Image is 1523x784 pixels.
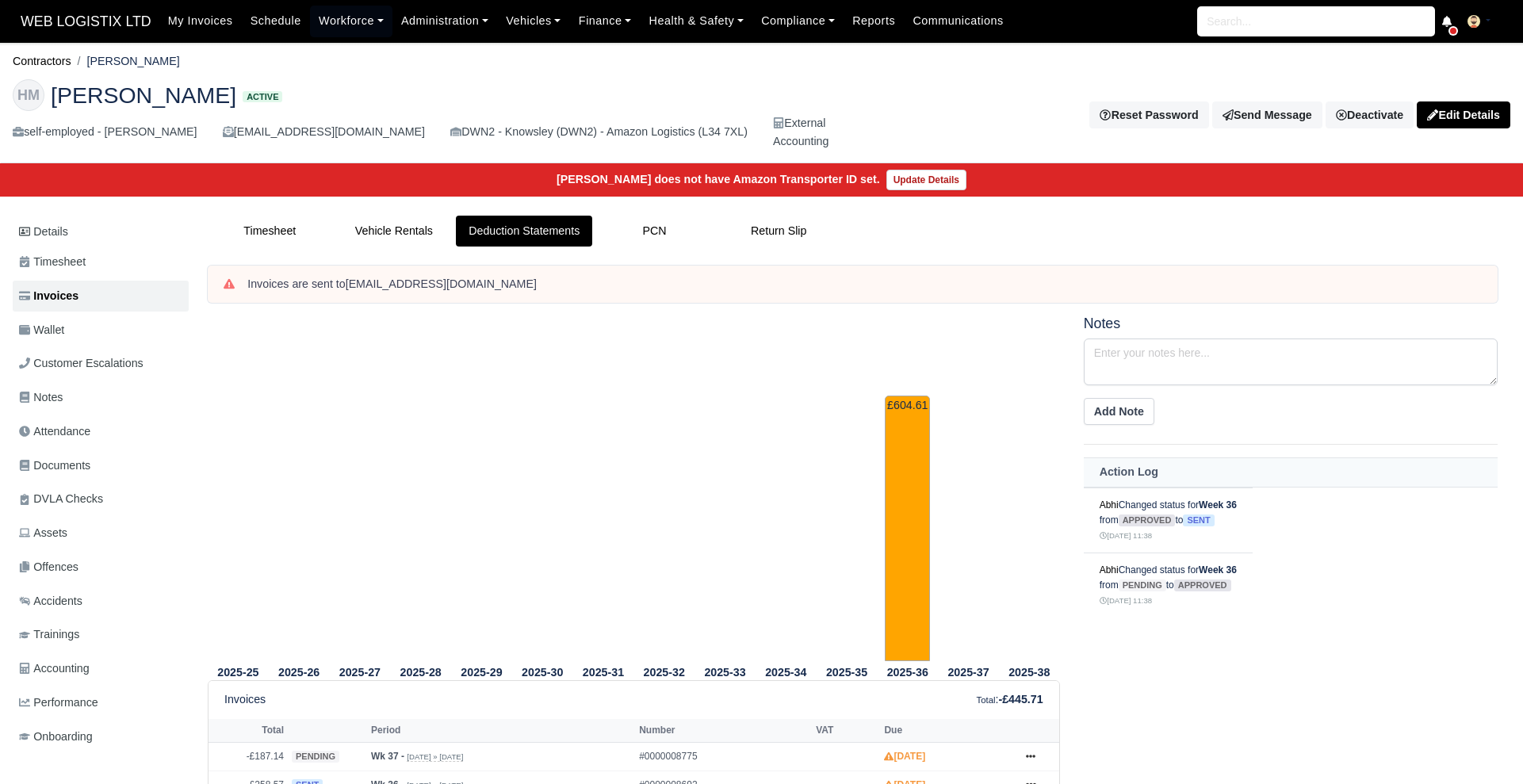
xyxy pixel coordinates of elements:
[209,743,288,771] td: -£187.14
[208,216,332,247] a: Timesheet
[13,382,189,413] a: Notes
[877,662,938,681] th: 2025-36
[1212,101,1322,128] a: Send Message
[1119,579,1166,591] span: pending
[13,315,189,346] a: Wallet
[1199,499,1237,511] strong: Week 36
[19,388,63,407] span: Notes
[998,693,1043,706] strong: -£445.71
[332,216,457,247] a: Vehicle Rentals
[497,6,570,36] a: Vehicles
[817,662,878,681] th: 2025-35
[570,6,641,36] a: Finance
[904,6,1012,36] a: Communications
[450,123,748,141] div: DWN2 - Knowsley (DWN2) - Amazon Logistics (L34 7XL)
[1084,488,1253,553] td: Changed status for from to
[1326,101,1414,128] div: Deactivate
[1183,514,1214,526] span: sent
[717,216,841,247] a: Return Slip
[19,423,90,441] span: Attendance
[13,552,189,583] a: Offences
[19,592,82,610] span: Accidents
[71,52,180,71] li: [PERSON_NAME]
[13,721,189,752] a: Onboarding
[224,693,266,706] h6: Invoices
[209,719,288,743] th: Total
[242,6,310,36] a: Schedule
[247,277,1482,293] div: Invoices are sent to
[1089,101,1208,128] button: Reset Password
[13,484,189,514] a: DVLA Checks
[756,662,817,681] th: 2025-34
[886,170,966,190] a: Update Details
[633,662,695,681] th: 2025-32
[976,690,1043,709] div: :
[292,751,339,763] span: pending
[19,625,79,644] span: Trainings
[1100,499,1119,511] a: Abhi
[208,662,269,681] th: 2025-25
[640,6,752,36] a: Health & Safety
[13,281,189,312] a: Invoices
[407,752,463,762] small: [DATE] » [DATE]
[1199,564,1237,576] strong: Week 36
[19,354,143,373] span: Customer Escalations
[13,247,189,277] a: Timesheet
[367,719,635,743] th: Period
[13,687,189,718] a: Performance
[19,524,67,542] span: Assets
[1084,316,1498,332] h5: Notes
[938,662,999,681] th: 2025-37
[1119,514,1176,526] span: approved
[371,751,404,762] strong: Wk 37 -
[885,396,930,662] td: £604.61
[592,216,717,247] a: PCN
[13,653,189,684] a: Accounting
[13,348,189,379] a: Customer Escalations
[635,719,812,743] th: Number
[1084,398,1154,425] button: Add Note
[19,287,78,305] span: Invoices
[13,518,189,549] a: Assets
[13,450,189,481] a: Documents
[1100,564,1119,576] a: Abhi
[1174,579,1231,591] span: approved
[13,123,197,141] div: self-employed - [PERSON_NAME]
[19,490,103,508] span: DVLA Checks
[1197,6,1435,36] input: Search...
[13,619,189,650] a: Trainings
[573,662,634,681] th: 2025-31
[19,253,86,271] span: Timesheet
[752,6,844,36] a: Compliance
[512,662,573,681] th: 2025-30
[773,114,828,151] div: External Accounting
[1100,596,1152,605] small: [DATE] 11:38
[19,321,64,339] span: Wallet
[243,91,282,103] span: Active
[695,662,756,681] th: 2025-33
[451,662,512,681] th: 2025-29
[13,416,189,447] a: Attendance
[880,719,1011,743] th: Due
[1,67,1522,164] div: Hamza Aziz Mirza
[310,6,392,36] a: Workforce
[999,662,1060,681] th: 2025-38
[392,6,497,36] a: Administration
[844,6,904,36] a: Reports
[19,728,93,746] span: Onboarding
[390,662,451,681] th: 2025-28
[1417,101,1510,128] a: Edit Details
[19,457,90,475] span: Documents
[19,694,98,712] span: Performance
[1100,531,1152,540] small: [DATE] 11:38
[51,84,236,106] span: [PERSON_NAME]
[13,6,159,37] a: WEB LOGISTIX LTD
[1084,457,1498,487] th: Action Log
[1084,553,1253,618] td: Changed status for from to
[13,586,189,617] a: Accidents
[13,79,44,111] div: HM
[269,662,330,681] th: 2025-26
[13,6,159,37] span: WEB LOGISTIX LTD
[976,695,995,705] small: Total
[812,719,880,743] th: VAT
